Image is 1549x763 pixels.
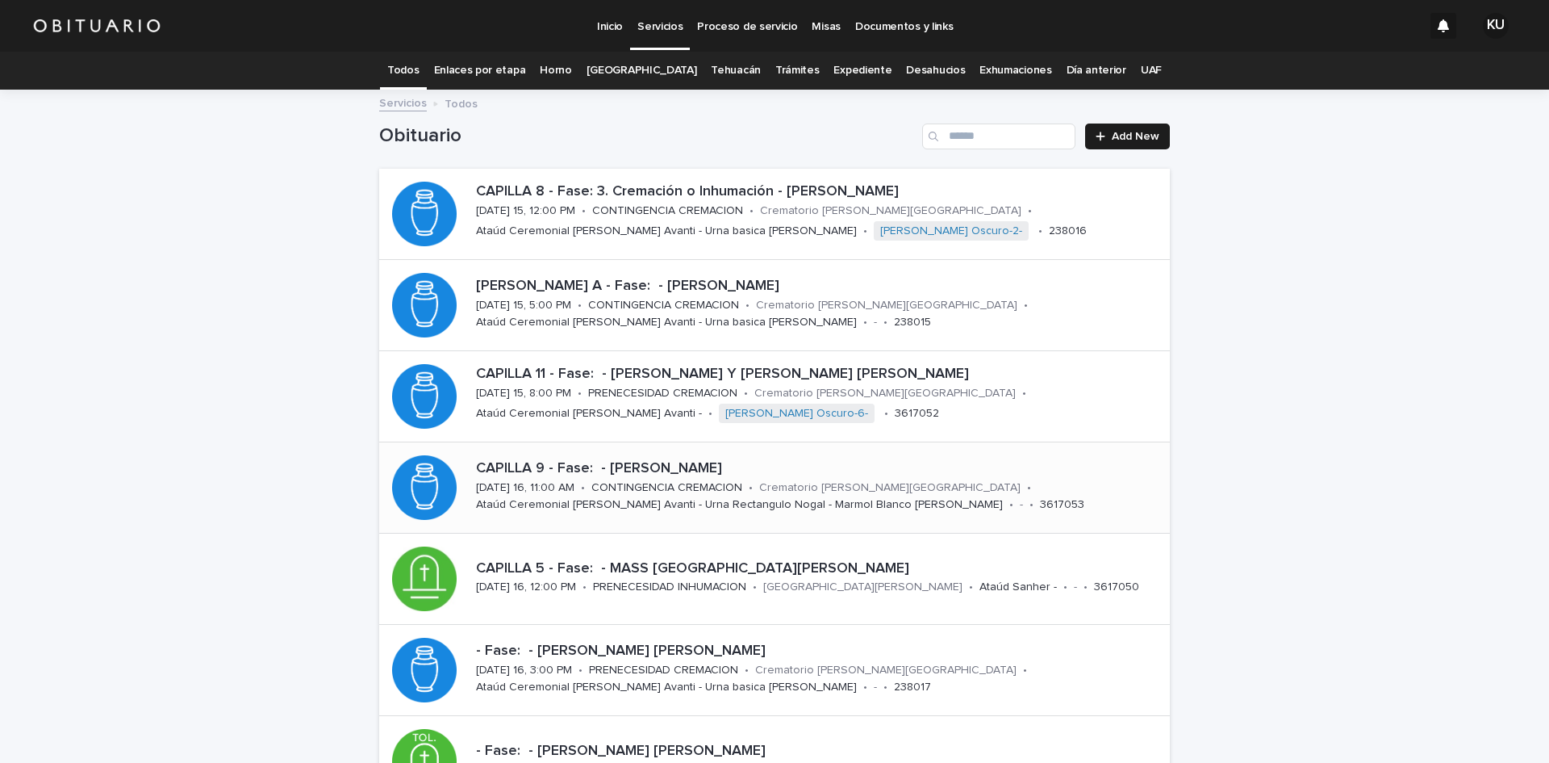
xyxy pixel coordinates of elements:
p: 3617053 [1040,498,1084,512]
p: Crematorio [PERSON_NAME][GEOGRAPHIC_DATA] [755,664,1017,677]
p: • [582,581,587,594]
p: • [883,681,887,694]
p: Crematorio [PERSON_NAME][GEOGRAPHIC_DATA] [759,481,1021,495]
p: [DATE] 15, 5:00 PM [476,299,571,312]
p: • [753,581,757,594]
p: • [1028,204,1032,218]
p: - [1074,581,1077,594]
a: Desahucios [906,52,965,90]
p: CAPILLA 5 - Fase: - MASS [GEOGRAPHIC_DATA][PERSON_NAME] [476,560,1163,578]
p: [GEOGRAPHIC_DATA][PERSON_NAME] [763,581,962,594]
p: Ataúd Ceremonial [PERSON_NAME] Avanti - Urna basica [PERSON_NAME] [476,316,857,329]
p: 3617050 [1094,581,1139,594]
a: UAF [1141,52,1162,90]
p: - Fase: - [PERSON_NAME] [PERSON_NAME] [476,643,1163,660]
p: • [1023,664,1027,677]
p: 238017 [894,681,931,694]
a: Todos [387,52,419,90]
p: Crematorio [PERSON_NAME][GEOGRAPHIC_DATA] [760,204,1021,218]
p: 238015 [894,316,931,329]
p: • [883,316,887,329]
p: 3617052 [895,407,939,421]
a: Servicios [379,93,427,111]
a: [PERSON_NAME] Oscuro-2- [880,224,1022,238]
p: - Fase: - [PERSON_NAME] [PERSON_NAME] [476,743,1163,761]
p: Ataúd Ceremonial [PERSON_NAME] Avanti - Urna basica [PERSON_NAME] [476,681,857,694]
p: • [581,481,585,495]
a: CAPILLA 11 - Fase: - [PERSON_NAME] Y [PERSON_NAME] [PERSON_NAME][DATE] 15, 8:00 PM•PRENECESIDAD C... [379,351,1170,442]
p: PRENECESIDAD CREMACION [588,387,737,400]
p: • [1038,224,1042,238]
a: - Fase: - [PERSON_NAME] [PERSON_NAME][DATE] 16, 3:00 PM•PRENECESIDAD CREMACION•Crematorio [PERSON... [379,625,1170,716]
p: Todos [445,94,478,111]
p: • [863,681,867,694]
p: CAPILLA 11 - Fase: - [PERSON_NAME] Y [PERSON_NAME] [PERSON_NAME] [476,366,1163,384]
p: • [578,664,582,677]
p: • [578,387,582,400]
p: PRENECESIDAD CREMACION [589,664,738,677]
h1: Obituario [379,124,916,148]
a: [PERSON_NAME] A - Fase: - [PERSON_NAME][DATE] 15, 5:00 PM•CONTINGENCIA CREMACION•Crematorio [PERS... [379,260,1170,351]
p: Crematorio [PERSON_NAME][GEOGRAPHIC_DATA] [754,387,1016,400]
a: CAPILLA 8 - Fase: 3. Cremación o Inhumación - [PERSON_NAME][DATE] 15, 12:00 PM•CONTINGENCIA CREMA... [379,169,1170,260]
p: • [1024,299,1028,312]
a: Trámites [775,52,820,90]
p: PRENECESIDAD INHUMACION [593,581,746,594]
a: Día anterior [1067,52,1126,90]
p: CONTINGENCIA CREMACION [591,481,742,495]
p: 238016 [1049,224,1087,238]
p: [PERSON_NAME] A - Fase: - [PERSON_NAME] [476,278,1163,296]
p: [DATE] 15, 12:00 PM [476,204,575,218]
p: • [578,299,582,312]
a: Add New [1085,124,1170,149]
p: • [1027,481,1031,495]
p: CAPILLA 8 - Fase: 3. Cremación o Inhumación - [PERSON_NAME] [476,183,1163,201]
img: HUM7g2VNRLqGMmR9WVqf [32,10,161,42]
p: • [745,664,749,677]
p: • [749,204,754,218]
p: Ataúd Ceremonial [PERSON_NAME] Avanti - [476,407,702,421]
a: Enlaces por etapa [434,52,526,90]
a: Horno [540,52,571,90]
p: • [1063,581,1067,594]
a: [PERSON_NAME] Oscuro-6- [725,407,868,421]
p: • [582,204,586,218]
p: [DATE] 16, 3:00 PM [476,664,572,677]
a: Expediente [833,52,891,90]
p: - [1020,498,1023,512]
a: [GEOGRAPHIC_DATA] [587,52,697,90]
div: KU [1483,13,1509,39]
p: Crematorio [PERSON_NAME][GEOGRAPHIC_DATA] [756,299,1017,312]
a: CAPILLA 5 - Fase: - MASS [GEOGRAPHIC_DATA][PERSON_NAME][DATE] 16, 12:00 PM•PRENECESIDAD INHUMACIO... [379,534,1170,625]
p: • [1083,581,1088,594]
p: • [884,407,888,421]
p: [DATE] 15, 8:00 PM [476,387,571,400]
p: • [1009,498,1013,512]
p: • [863,224,867,238]
a: Exhumaciones [979,52,1051,90]
p: • [1029,498,1033,512]
p: • [745,299,749,312]
p: • [1022,387,1026,400]
p: CONTINGENCIA CREMACION [592,204,743,218]
a: Tehuacán [711,52,761,90]
p: • [708,407,712,421]
p: - [874,681,877,694]
p: - [874,316,877,329]
p: • [744,387,748,400]
p: [DATE] 16, 11:00 AM [476,481,574,495]
p: Ataúd Ceremonial [PERSON_NAME] Avanti - Urna basica [PERSON_NAME] [476,224,857,238]
a: CAPILLA 9 - Fase: - [PERSON_NAME][DATE] 16, 11:00 AM•CONTINGENCIA CREMACION•Crematorio [PERSON_NA... [379,442,1170,534]
p: • [863,316,867,329]
p: Ataúd Sanher - [979,581,1057,594]
p: CAPILLA 9 - Fase: - [PERSON_NAME] [476,460,1163,478]
p: • [969,581,973,594]
p: [DATE] 16, 12:00 PM [476,581,576,594]
p: • [749,481,753,495]
span: Add New [1112,131,1159,142]
p: CONTINGENCIA CREMACION [588,299,739,312]
p: Ataúd Ceremonial [PERSON_NAME] Avanti - Urna Rectangulo Nogal - Marmol Blanco [PERSON_NAME] [476,498,1003,512]
input: Search [922,124,1075,149]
